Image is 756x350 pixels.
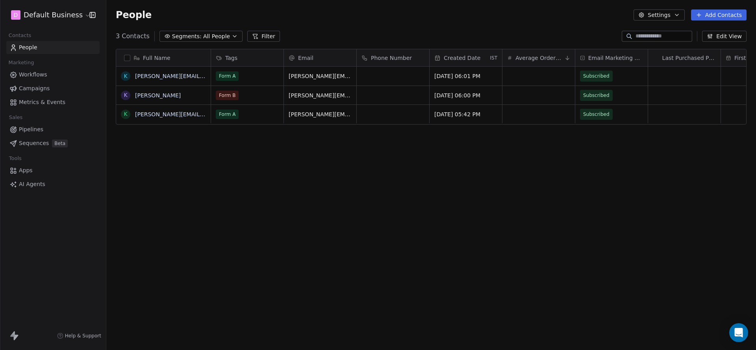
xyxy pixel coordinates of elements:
[116,67,211,338] div: grid
[225,54,237,62] span: Tags
[9,8,84,22] button: DDefault Business
[14,11,18,19] span: D
[648,49,721,66] div: WooocommerceLast Purchased Products
[124,91,127,99] div: K
[5,57,37,69] span: Marketing
[116,9,152,21] span: People
[6,164,100,177] a: Apps
[19,84,50,93] span: Campaigns
[19,98,65,106] span: Metrics & Events
[691,9,747,20] button: Add Contacts
[124,72,127,80] div: k
[116,32,150,41] span: 3 Contacts
[143,54,170,62] span: Full Name
[116,49,211,66] div: Full Name
[583,110,610,118] span: Subscribed
[502,49,575,66] div: Average Order Value
[6,137,100,150] a: SequencesBeta
[6,68,100,81] a: Workflows
[289,72,352,80] span: [PERSON_NAME][EMAIL_ADDRESS][PERSON_NAME][DOMAIN_NAME]
[583,72,610,80] span: Subscribed
[135,73,323,79] a: [PERSON_NAME][EMAIL_ADDRESS][PERSON_NAME][DOMAIN_NAME]
[19,125,43,134] span: Pipelines
[6,123,100,136] a: Pipelines
[702,31,747,42] button: Edit View
[444,54,480,62] span: Created Date
[65,333,101,339] span: Help & Support
[729,323,748,342] div: Open Intercom Messenger
[57,333,101,339] a: Help & Support
[662,54,716,62] span: Last Purchased Products
[6,96,100,109] a: Metrics & Events
[6,82,100,95] a: Campaigns
[19,43,37,52] span: People
[52,140,68,147] span: Beta
[6,41,100,54] a: People
[19,71,47,79] span: Workflows
[5,30,35,41] span: Contacts
[24,10,83,20] span: Default Business
[247,31,280,42] button: Filter
[203,32,230,41] span: All People
[135,111,277,117] a: [PERSON_NAME][EMAIL_ADDRESS][DOMAIN_NAME]
[6,153,25,164] span: Tools
[434,110,497,118] span: [DATE] 05:42 PM
[124,110,127,118] div: k
[430,49,502,66] div: Created DateIST
[289,91,352,99] span: [PERSON_NAME][EMAIL_ADDRESS][PERSON_NAME][DOMAIN_NAME]
[19,180,45,188] span: AI Agents
[172,32,202,41] span: Segments:
[634,9,684,20] button: Settings
[211,49,283,66] div: Tags
[575,49,648,66] div: Email Marketing Consent
[434,72,497,80] span: [DATE] 06:01 PM
[6,112,26,123] span: Sales
[284,49,356,66] div: Email
[216,71,239,81] span: Form A
[135,92,181,99] a: [PERSON_NAME]
[371,54,412,62] span: Phone Number
[588,54,643,62] span: Email Marketing Consent
[216,110,239,119] span: Form A
[19,139,49,147] span: Sequences
[216,91,239,100] span: Form B
[6,178,100,191] a: AI Agents
[19,166,33,175] span: Apps
[357,49,429,66] div: Phone Number
[289,110,352,118] span: [PERSON_NAME][EMAIL_ADDRESS][DOMAIN_NAME]
[490,55,497,61] span: IST
[298,54,313,62] span: Email
[583,91,610,99] span: Subscribed
[515,54,563,62] span: Average Order Value
[434,91,497,99] span: [DATE] 06:00 PM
